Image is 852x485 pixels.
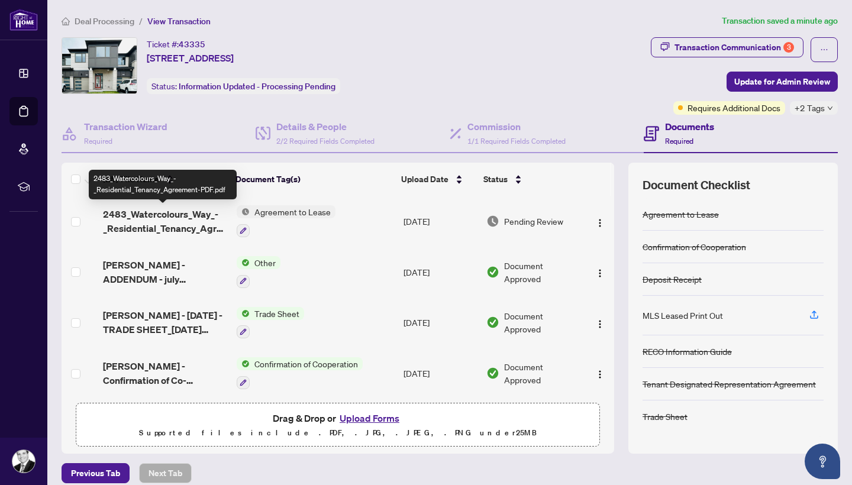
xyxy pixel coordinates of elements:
[643,410,688,423] div: Trade Sheet
[98,163,231,196] th: (15) File Name
[590,263,609,282] button: Logo
[820,46,828,54] span: ellipsis
[643,309,723,322] div: MLS Leased Print Out
[590,313,609,332] button: Logo
[479,163,582,196] th: Status
[727,72,838,92] button: Update for Admin Review
[399,196,482,247] td: [DATE]
[467,119,566,134] h4: Commission
[486,367,499,380] img: Document Status
[795,101,825,115] span: +2 Tags
[237,256,280,288] button: Status IconOther
[486,215,499,228] img: Document Status
[62,38,137,93] img: IMG-X12258111_1.jpg
[250,307,304,320] span: Trade Sheet
[401,173,448,186] span: Upload Date
[71,464,120,483] span: Previous Tab
[643,273,702,286] div: Deposit Receipt
[595,218,605,228] img: Logo
[467,137,566,145] span: 1/1 Required Fields Completed
[237,205,335,237] button: Status IconAgreement to Lease
[237,307,304,339] button: Status IconTrade Sheet
[139,14,143,28] li: /
[722,14,838,28] article: Transaction saved a minute ago
[250,357,363,370] span: Confirmation of Cooperation
[688,101,780,114] span: Requires Additional Docs
[643,345,732,358] div: RECO Information Guide
[237,307,250,320] img: Status Icon
[483,173,508,186] span: Status
[674,38,794,57] div: Transaction Communication
[643,177,750,193] span: Document Checklist
[237,357,250,370] img: Status Icon
[783,42,794,53] div: 3
[147,51,234,65] span: [STREET_ADDRESS]
[396,163,479,196] th: Upload Date
[590,364,609,383] button: Logo
[399,247,482,298] td: [DATE]
[84,119,167,134] h4: Transaction Wizard
[75,16,134,27] span: Deal Processing
[643,208,719,221] div: Agreement to Lease
[590,212,609,231] button: Logo
[147,16,211,27] span: View Transaction
[62,463,130,483] button: Previous Tab
[651,37,803,57] button: Transaction Communication3
[89,170,237,199] div: 2483_Watercolours_Way_-_Residential_Tenancy_Agreement-PDF.pdf
[643,377,816,390] div: Tenant Designated Representation Agreement
[103,207,227,235] span: 2483_Watercolours_Way_-_Residential_Tenancy_Agreement-PDF.pdf
[399,348,482,399] td: [DATE]
[76,403,599,447] span: Drag & Drop orUpload FormsSupported files include .PDF, .JPG, .JPEG, .PNG under25MB
[504,259,580,285] span: Document Approved
[504,309,580,335] span: Document Approved
[103,359,227,387] span: [PERSON_NAME] - Confirmation of Co-operation - FINAL - july 2025_2025-07-22 13_19_18.pdf
[103,308,227,337] span: [PERSON_NAME] - [DATE] - TRADE SHEET_[DATE] 13_54_07.pdf
[250,205,335,218] span: Agreement to Lease
[595,319,605,329] img: Logo
[147,37,205,51] div: Ticket #:
[486,316,499,329] img: Document Status
[139,463,192,483] button: Next Tab
[179,39,205,50] span: 43335
[9,9,38,31] img: logo
[504,360,580,386] span: Document Approved
[250,256,280,269] span: Other
[179,81,335,92] span: Information Updated - Processing Pending
[231,163,397,196] th: Document Tag(s)
[399,298,482,348] td: [DATE]
[665,137,693,145] span: Required
[595,370,605,379] img: Logo
[62,17,70,25] span: home
[276,137,375,145] span: 2/2 Required Fields Completed
[805,444,840,479] button: Open asap
[486,266,499,279] img: Document Status
[336,410,403,426] button: Upload Forms
[237,357,363,389] button: Status IconConfirmation of Cooperation
[595,269,605,278] img: Logo
[665,119,714,134] h4: Documents
[237,205,250,218] img: Status Icon
[103,258,227,286] span: [PERSON_NAME] - ADDENDUM - july 2025_2025-07-25 12_35_18.pdf
[827,105,833,111] span: down
[84,137,112,145] span: Required
[734,72,830,91] span: Update for Admin Review
[276,119,375,134] h4: Details & People
[273,410,403,426] span: Drag & Drop or
[12,450,35,473] img: Profile Icon
[643,240,746,253] div: Confirmation of Cooperation
[237,256,250,269] img: Status Icon
[504,215,563,228] span: Pending Review
[83,426,592,440] p: Supported files include .PDF, .JPG, .JPEG, .PNG under 25 MB
[147,78,340,94] div: Status:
